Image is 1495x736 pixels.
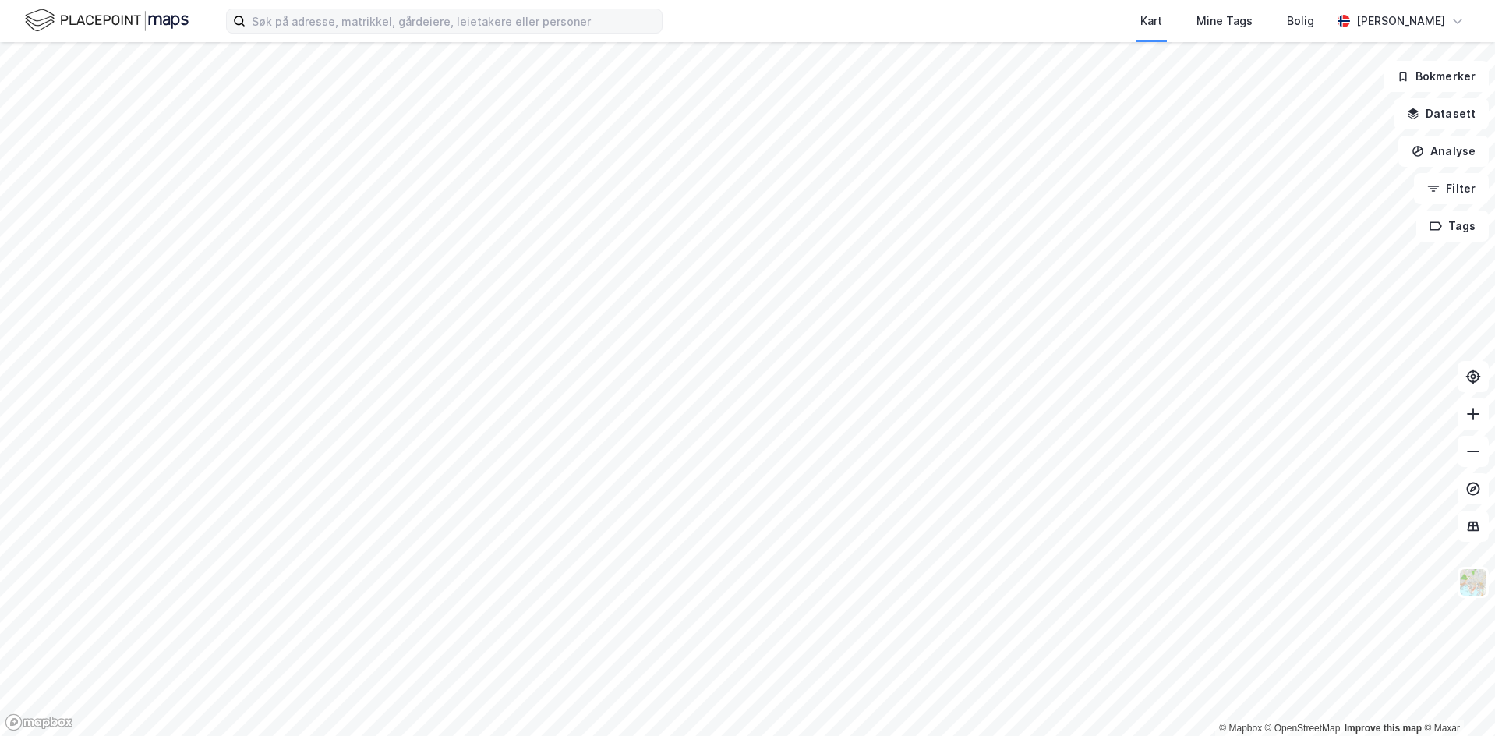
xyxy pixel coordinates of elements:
img: Z [1458,568,1488,597]
div: Mine Tags [1196,12,1253,30]
button: Filter [1414,173,1489,204]
a: Mapbox [1219,723,1262,734]
button: Datasett [1394,98,1489,129]
input: Søk på adresse, matrikkel, gårdeiere, leietakere eller personer [246,9,662,33]
div: [PERSON_NAME] [1356,12,1445,30]
a: OpenStreetMap [1265,723,1341,734]
div: Bolig [1287,12,1314,30]
img: logo.f888ab2527a4732fd821a326f86c7f29.svg [25,7,189,34]
div: Kart [1140,12,1162,30]
div: Kontrollprogram for chat [1417,661,1495,736]
button: Bokmerker [1384,61,1489,92]
iframe: Chat Widget [1417,661,1495,736]
button: Analyse [1398,136,1489,167]
a: Improve this map [1345,723,1422,734]
a: Mapbox homepage [5,713,73,731]
button: Tags [1416,211,1489,242]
